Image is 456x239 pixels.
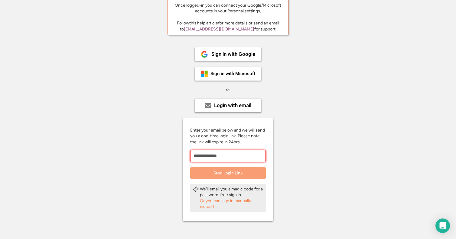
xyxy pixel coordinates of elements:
div: Follow for more details or send an email to for support. [172,20,284,32]
div: Login with email [214,103,251,108]
img: 1024px-Google__G__Logo.svg.png [201,51,208,58]
a: [EMAIL_ADDRESS][DOMAIN_NAME] [184,27,254,32]
div: Open Intercom Messenger [435,218,450,233]
div: Or you can sign in manually instead. [200,198,263,210]
button: Send Login Link [190,167,266,179]
div: Sign in with Google [211,52,255,57]
a: this help article [189,21,218,26]
img: ms-symbollockup_mssymbol_19.png [201,70,208,78]
div: or [226,87,230,93]
div: We'll email you a magic code for a password-free sign in. [200,186,263,198]
div: Sign in with Microsoft [210,72,255,76]
div: Enter your email below and we will send you a one-time login link. Please note the link will expi... [190,127,266,145]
